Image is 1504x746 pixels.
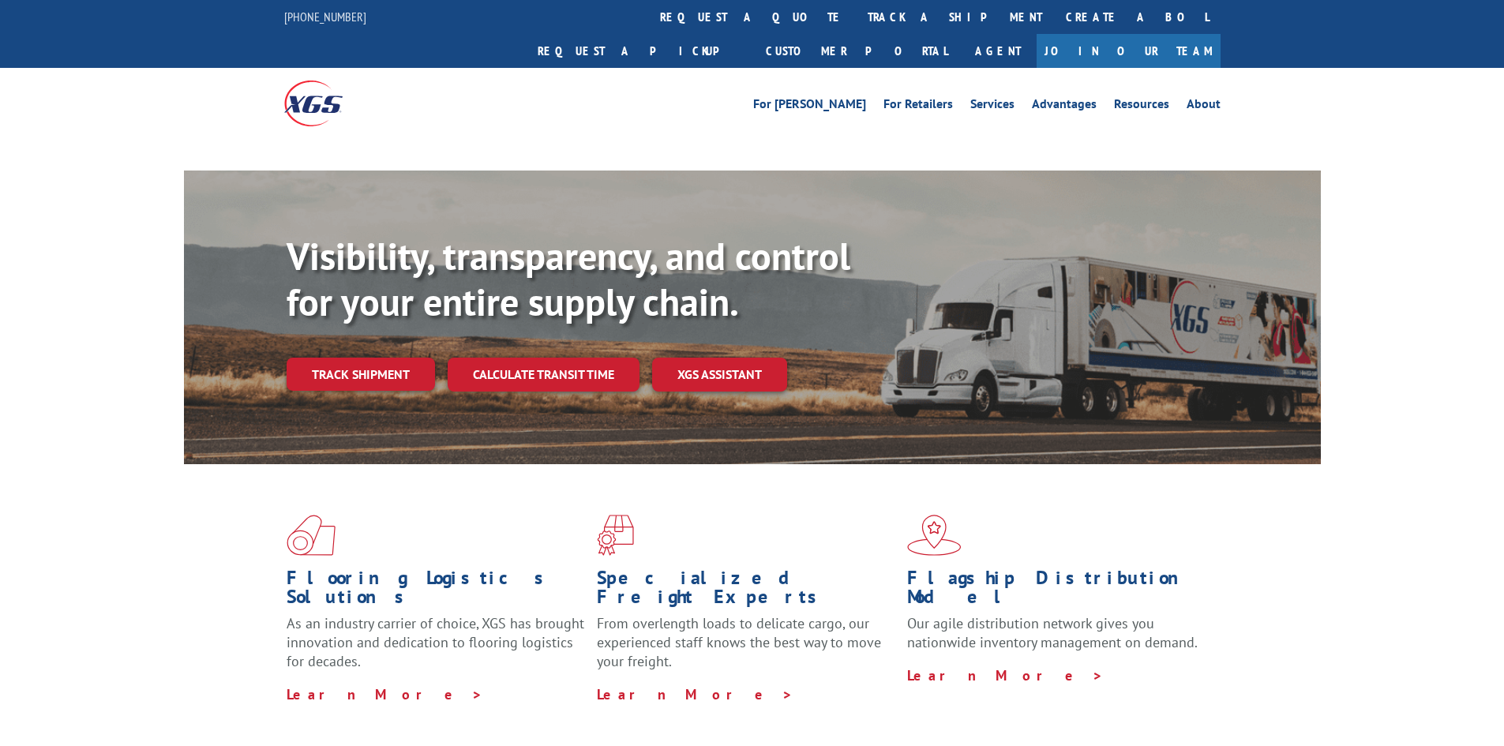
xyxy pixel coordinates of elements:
a: [PHONE_NUMBER] [284,9,366,24]
img: xgs-icon-total-supply-chain-intelligence-red [287,515,336,556]
h1: Specialized Freight Experts [597,568,895,614]
a: Services [970,98,1015,115]
h1: Flagship Distribution Model [907,568,1206,614]
a: Customer Portal [754,34,959,68]
a: Track shipment [287,358,435,391]
a: Learn More > [597,685,793,703]
a: Agent [959,34,1037,68]
a: Resources [1114,98,1169,115]
a: Request a pickup [526,34,754,68]
a: For [PERSON_NAME] [753,98,866,115]
b: Visibility, transparency, and control for your entire supply chain. [287,231,850,326]
a: Calculate transit time [448,358,639,392]
img: xgs-icon-flagship-distribution-model-red [907,515,962,556]
h1: Flooring Logistics Solutions [287,568,585,614]
a: Learn More > [287,685,483,703]
span: Our agile distribution network gives you nationwide inventory management on demand. [907,614,1198,651]
a: Advantages [1032,98,1097,115]
p: From overlength loads to delicate cargo, our experienced staff knows the best way to move your fr... [597,614,895,684]
span: As an industry carrier of choice, XGS has brought innovation and dedication to flooring logistics... [287,614,584,670]
a: Learn More > [907,666,1104,684]
a: For Retailers [883,98,953,115]
a: Join Our Team [1037,34,1221,68]
a: XGS ASSISTANT [652,358,787,392]
a: About [1187,98,1221,115]
img: xgs-icon-focused-on-flooring-red [597,515,634,556]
